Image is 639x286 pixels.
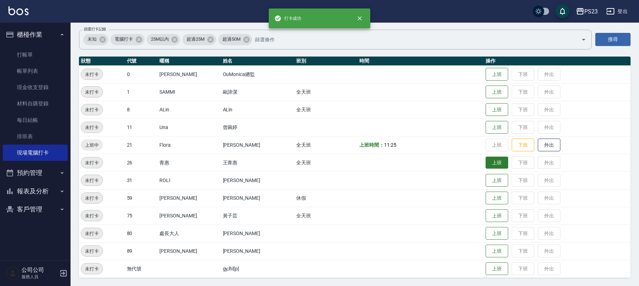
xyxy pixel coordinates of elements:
[584,7,598,16] div: PS23
[218,36,245,43] span: 超過50M
[294,154,358,171] td: 全天班
[486,245,508,258] button: 上班
[221,260,294,278] td: gy,lhl[p[
[221,189,294,207] td: [PERSON_NAME]
[182,36,209,43] span: 超過25M
[3,47,68,63] a: 打帳單
[486,103,508,116] button: 上班
[3,200,68,218] button: 客戶管理
[3,63,68,79] a: 帳單列表
[484,57,631,66] th: 操作
[158,65,221,83] td: [PERSON_NAME]
[221,57,294,66] th: 姓名
[125,189,158,207] td: 59
[3,164,68,182] button: 預約管理
[221,171,294,189] td: [PERSON_NAME]
[158,224,221,242] td: 處長大人
[8,6,29,15] img: Logo
[81,71,103,78] span: 未打卡
[512,139,534,152] button: 下班
[83,36,101,43] span: 未知
[158,242,221,260] td: [PERSON_NAME]
[294,83,358,101] td: 全天班
[221,118,294,136] td: 曾琬婷
[182,34,216,45] div: 超過25M
[3,112,68,128] a: 每日結帳
[125,101,158,118] td: 8
[81,106,103,113] span: 未打卡
[110,34,145,45] div: 電腦打卡
[81,159,103,167] span: 未打卡
[3,145,68,161] a: 現場電腦打卡
[352,11,367,26] button: close
[81,230,103,237] span: 未打卡
[595,33,631,46] button: 搜尋
[81,212,103,220] span: 未打卡
[158,136,221,154] td: Flora
[578,34,589,45] button: Open
[486,121,508,134] button: 上班
[83,34,108,45] div: 未知
[294,189,358,207] td: 休假
[555,4,570,18] button: save
[158,171,221,189] td: ROLI
[158,154,221,171] td: 青惠
[486,174,508,187] button: 上班
[486,192,508,205] button: 上班
[84,27,106,32] label: 篩選打卡記錄
[125,65,158,83] td: 0
[486,157,508,169] button: 上班
[147,34,181,45] div: 25M以內
[81,265,103,273] span: 未打卡
[221,101,294,118] td: ALin
[384,142,396,148] span: 11:25
[221,65,294,83] td: OuMonica總監
[3,25,68,44] button: 櫃檯作業
[125,171,158,189] td: 31
[218,34,252,45] div: 超過50M
[603,5,631,18] button: 登出
[573,4,601,19] button: PS23
[110,36,137,43] span: 電腦打卡
[294,136,358,154] td: 全天班
[125,136,158,154] td: 21
[294,101,358,118] td: 全天班
[81,141,103,149] span: 上班中
[274,15,301,22] span: 打卡成功
[125,242,158,260] td: 89
[158,57,221,66] th: 暱稱
[486,209,508,222] button: 上班
[158,207,221,224] td: [PERSON_NAME]
[125,83,158,101] td: 1
[486,262,508,275] button: 上班
[158,189,221,207] td: [PERSON_NAME]
[125,260,158,278] td: 無代號
[6,266,20,280] img: Person
[221,242,294,260] td: [PERSON_NAME]
[22,274,57,280] p: 服務人員
[359,142,384,148] b: 上班時間：
[125,118,158,136] td: 11
[79,57,125,66] th: 狀態
[147,36,173,43] span: 25M以內
[125,57,158,66] th: 代號
[486,86,508,99] button: 上班
[358,57,484,66] th: 時間
[253,33,569,46] input: 篩選條件
[125,224,158,242] td: 80
[81,194,103,202] span: 未打卡
[81,177,103,184] span: 未打卡
[158,101,221,118] td: ALin
[125,207,158,224] td: 75
[486,227,508,240] button: 上班
[221,136,294,154] td: [PERSON_NAME]
[3,95,68,112] a: 材料自購登錄
[158,83,221,101] td: SAMMI
[81,88,103,96] span: 未打卡
[294,57,358,66] th: 班別
[158,118,221,136] td: Una
[538,139,560,152] button: 外出
[3,79,68,95] a: 現金收支登錄
[3,182,68,200] button: 報表及分析
[22,267,57,274] h5: 公司公司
